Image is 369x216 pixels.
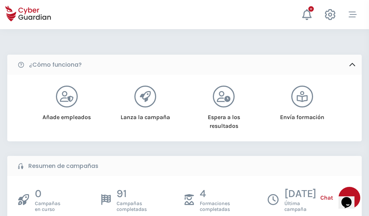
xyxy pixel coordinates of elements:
[284,187,316,201] p: [DATE]
[117,201,147,212] span: Campañas completadas
[272,107,332,122] div: Envía formación
[338,187,362,209] iframe: chat widget
[194,107,254,130] div: Espera a los resultados
[320,193,333,202] span: Chat
[29,60,82,69] b: ¿Cómo funciona?
[200,187,230,201] p: 4
[37,107,97,122] div: Añade empleados
[284,201,316,212] span: Última campaña
[28,162,98,170] b: Resumen de campañas
[308,6,314,12] div: +
[35,201,60,212] span: Campañas en curso
[200,201,230,212] span: Formaciones completadas
[35,187,60,201] p: 0
[117,187,147,201] p: 91
[115,107,175,122] div: Lanza la campaña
